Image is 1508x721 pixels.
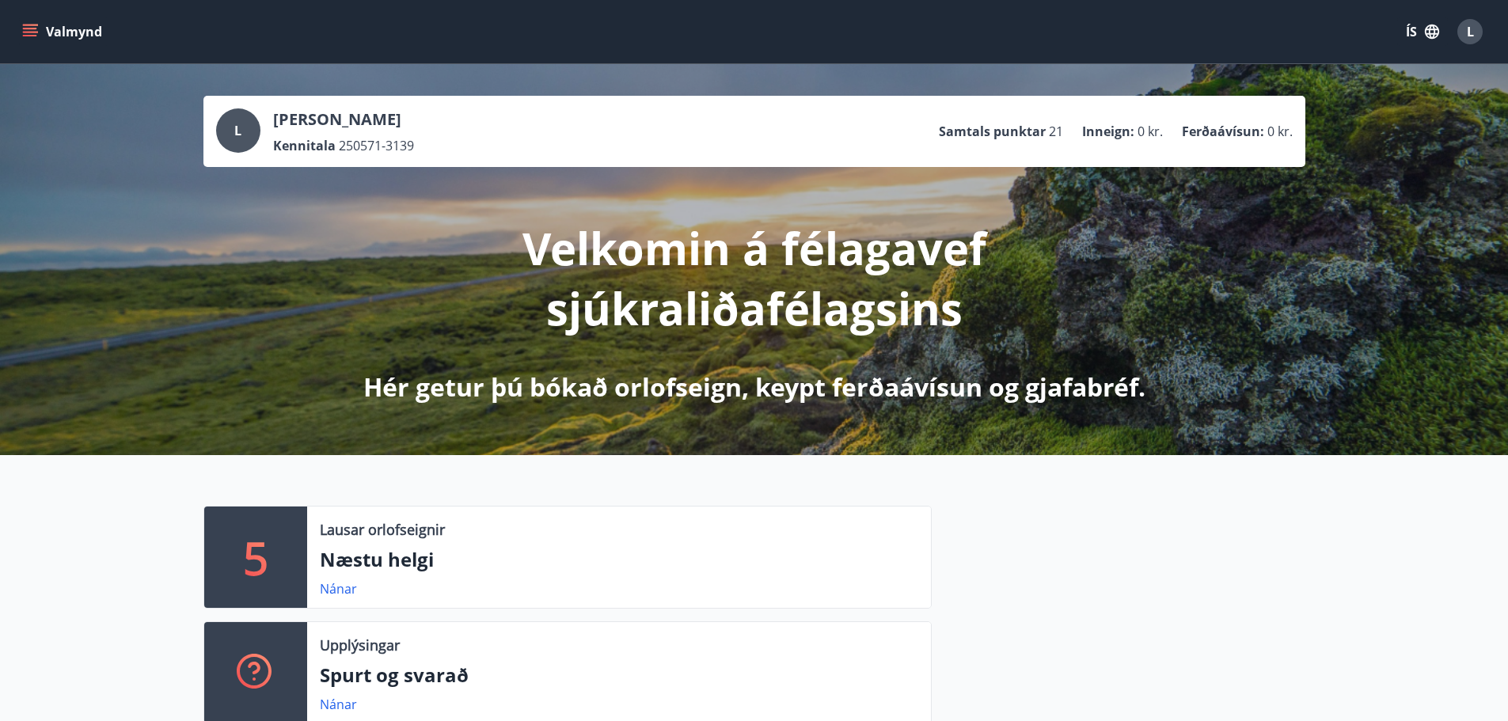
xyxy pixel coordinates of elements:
[273,137,336,154] p: Kennitala
[1049,123,1063,140] span: 21
[939,123,1046,140] p: Samtals punktar
[320,519,445,540] p: Lausar orlofseignir
[320,580,357,598] a: Nánar
[320,662,918,689] p: Spurt og svarað
[243,527,268,587] p: 5
[273,108,414,131] p: [PERSON_NAME]
[339,137,414,154] span: 250571-3139
[336,218,1172,338] p: Velkomin á félagavef sjúkraliðafélagsins
[1451,13,1489,51] button: L
[234,122,241,139] span: L
[363,370,1145,404] p: Hér getur þú bókað orlofseign, keypt ferðaávísun og gjafabréf.
[1082,123,1134,140] p: Inneign :
[1397,17,1448,46] button: ÍS
[320,696,357,713] a: Nánar
[320,635,400,655] p: Upplýsingar
[1267,123,1293,140] span: 0 kr.
[19,17,108,46] button: menu
[1138,123,1163,140] span: 0 kr.
[320,546,918,573] p: Næstu helgi
[1467,23,1474,40] span: L
[1182,123,1264,140] p: Ferðaávísun :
